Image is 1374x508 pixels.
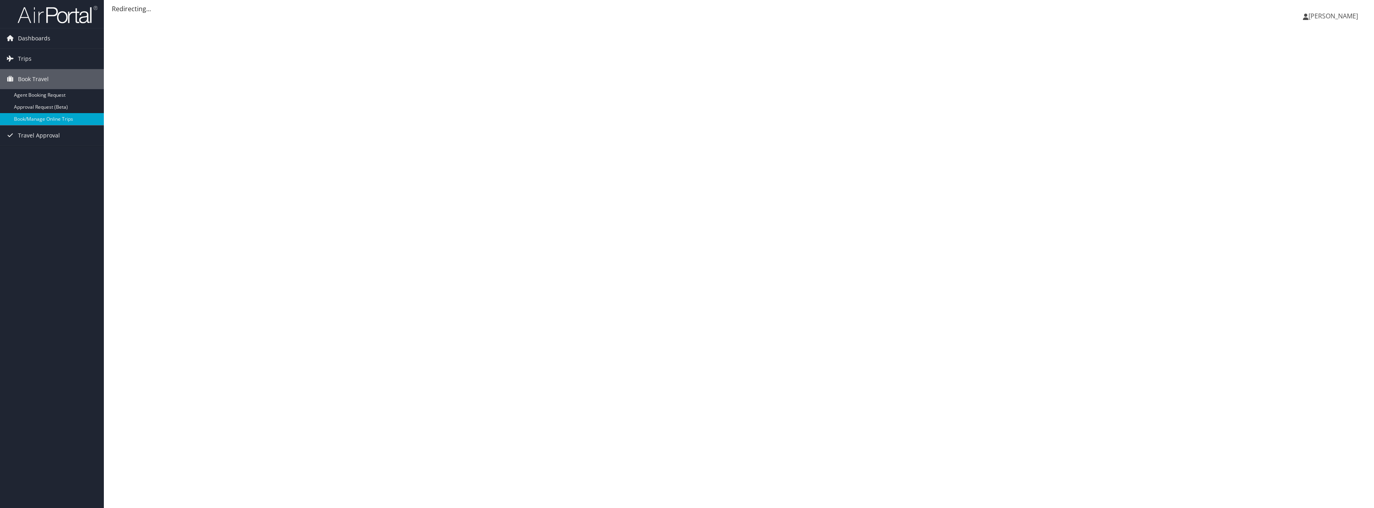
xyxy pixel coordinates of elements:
span: Book Travel [18,69,49,89]
img: airportal-logo.png [18,5,97,24]
span: Trips [18,49,32,69]
span: Travel Approval [18,126,60,145]
span: Dashboards [18,28,50,48]
div: Redirecting... [112,4,1366,14]
a: [PERSON_NAME] [1303,4,1366,28]
span: [PERSON_NAME] [1308,12,1358,20]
